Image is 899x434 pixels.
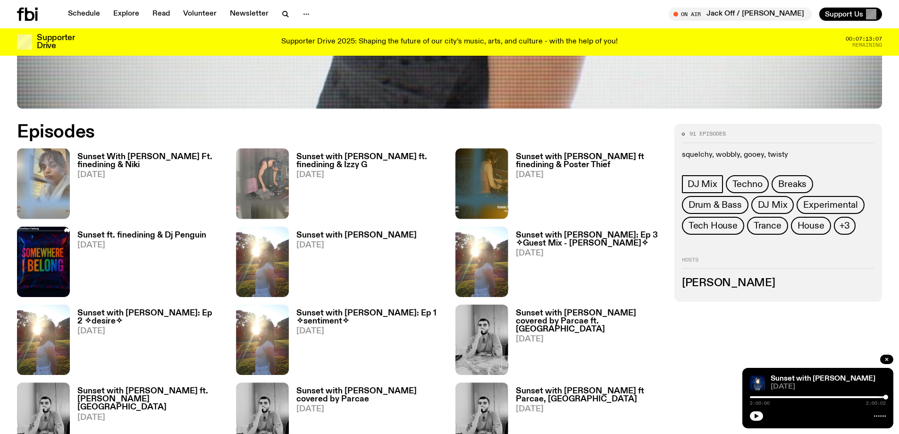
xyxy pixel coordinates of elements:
span: [DATE] [296,327,444,335]
a: DJ Mix [682,175,723,193]
span: [DATE] [77,327,225,335]
span: [DATE] [296,241,417,249]
h3: Sunset With [PERSON_NAME] Ft. finedining & Niki [77,153,225,169]
a: Sunset with [PERSON_NAME]: Ep 2 ✧desire✧[DATE] [70,309,225,375]
a: Trance [747,217,788,235]
span: [DATE] [77,241,206,249]
span: 00:07:13:07 [846,36,882,42]
span: House [798,221,824,231]
span: +3 [840,221,850,231]
a: Sunset with [PERSON_NAME]: Ep 1 ✧sentiment✧[DATE] [289,309,444,375]
span: Techno [732,179,763,189]
span: DJ Mix [688,179,717,189]
h3: Sunset with [PERSON_NAME] covered by Parcae ft. [GEOGRAPHIC_DATA] [516,309,663,333]
a: Sunset With [PERSON_NAME] Ft. finedining & Niki[DATE] [70,153,225,219]
button: On AirJack Off / [PERSON_NAME] [669,8,812,21]
a: Sunset with [PERSON_NAME] covered by Parcae ft. [GEOGRAPHIC_DATA][DATE] [508,309,663,375]
h2: Episodes [17,124,590,141]
h3: Sunset with [PERSON_NAME] covered by Parcae [296,387,444,403]
span: 91 episodes [689,131,726,136]
span: [DATE] [516,335,663,343]
a: Breaks [772,175,813,193]
a: Read [147,8,176,21]
span: [DATE] [77,171,225,179]
a: Sunset with [PERSON_NAME] ft finedining & Poster Thief[DATE] [508,153,663,219]
span: Trance [754,221,781,231]
span: [DATE] [516,249,663,257]
a: Schedule [62,8,106,21]
a: Sunset with [PERSON_NAME] [771,375,875,383]
a: Experimental [797,196,865,214]
a: Explore [108,8,145,21]
button: Support Us [819,8,882,21]
h3: Sunset with [PERSON_NAME] ft finedining & Poster Thief [516,153,663,169]
h3: Sunset with [PERSON_NAME]: Ep 1 ✧sentiment✧ [296,309,444,325]
a: Techno [726,175,769,193]
span: Experimental [803,200,858,210]
h3: Sunset with [PERSON_NAME]: Ep 3 ✧Guest Mix - [PERSON_NAME]✧ [516,231,663,247]
h3: Sunset ft. finedining & Dj Penguin [77,231,206,239]
a: Sunset with [PERSON_NAME] ft. finedining & Izzy G[DATE] [289,153,444,219]
span: Remaining [852,43,882,48]
span: Support Us [825,10,863,18]
p: Supporter Drive 2025: Shaping the future of our city’s music, arts, and culture - with the help o... [281,38,618,46]
span: [DATE] [516,405,663,413]
a: DJ Mix [751,196,794,214]
a: House [791,217,831,235]
span: [DATE] [516,171,663,179]
span: [DATE] [77,414,225,422]
h3: Sunset with [PERSON_NAME] ft. finedining & Izzy G [296,153,444,169]
h2: Hosts [682,257,874,269]
a: Tech House [682,217,744,235]
h3: Sunset with [PERSON_NAME]: Ep 2 ✧desire✧ [77,309,225,325]
span: Drum & Bass [689,200,742,210]
span: [DATE] [296,171,444,179]
a: Newsletter [224,8,274,21]
h3: Sunset with [PERSON_NAME] [296,231,417,239]
span: Tech House [689,221,738,231]
a: Volunteer [177,8,222,21]
p: squelchy, wobbly, gooey, twisty [682,151,874,160]
h3: Sunset with [PERSON_NAME] ft Parcae, [GEOGRAPHIC_DATA] [516,387,663,403]
span: DJ Mix [758,200,788,210]
a: Drum & Bass [682,196,748,214]
a: Sunset with [PERSON_NAME]: Ep 3 ✧Guest Mix - [PERSON_NAME]✧[DATE] [508,231,663,297]
span: Breaks [778,179,807,189]
h3: [PERSON_NAME] [682,278,874,289]
span: 2:00:00 [750,401,770,406]
a: Sunset with [PERSON_NAME][DATE] [289,231,417,297]
h3: Sunset with [PERSON_NAME] ft. [PERSON_NAME][GEOGRAPHIC_DATA] [77,387,225,411]
span: 2:00:02 [866,401,886,406]
a: Sunset ft. finedining & Dj Penguin[DATE] [70,231,206,297]
h3: Supporter Drive [37,34,75,50]
span: [DATE] [296,405,444,413]
button: +3 [834,217,856,235]
span: [DATE] [771,383,886,391]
